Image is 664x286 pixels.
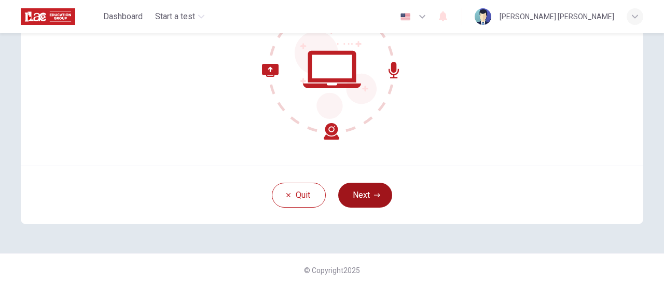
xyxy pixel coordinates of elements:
[399,13,412,21] img: en
[151,7,209,26] button: Start a test
[21,6,75,27] img: ILAC logo
[500,10,614,23] div: [PERSON_NAME] [PERSON_NAME]
[338,183,392,208] button: Next
[304,266,360,275] span: © Copyright 2025
[475,8,491,25] img: Profile picture
[155,10,195,23] span: Start a test
[103,10,143,23] span: Dashboard
[272,183,326,208] button: Quit
[21,6,99,27] a: ILAC logo
[99,7,147,26] button: Dashboard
